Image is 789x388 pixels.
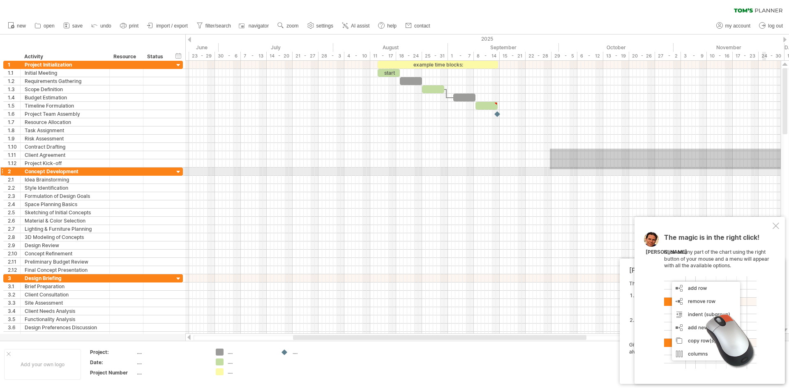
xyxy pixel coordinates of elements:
[8,192,20,200] div: 2.3
[25,118,105,126] div: Resource Allocation
[286,23,298,29] span: zoom
[333,43,448,52] div: August 2025
[8,110,20,118] div: 1.6
[137,359,206,366] div: ....
[228,358,272,365] div: ....
[8,274,20,282] div: 3
[129,23,138,29] span: print
[25,168,105,175] div: Concept Development
[25,61,105,69] div: Project Initialization
[448,43,559,52] div: September 2025
[768,23,783,29] span: log out
[577,52,603,60] div: 6 - 12
[25,324,105,331] div: Design Preferences Discussion
[24,53,105,61] div: Activity
[8,94,20,101] div: 1.4
[25,332,105,340] div: Material Preferences Discussion
[318,52,344,60] div: 28 - 3
[25,94,105,101] div: Budget Estimation
[90,359,135,366] div: Date:
[448,52,474,60] div: 1 - 7
[378,61,498,69] div: example time blocks:
[25,126,105,134] div: Task Assignment
[8,118,20,126] div: 1.7
[8,176,20,184] div: 2.1
[8,200,20,208] div: 2.4
[351,23,369,29] span: AI assist
[137,349,206,356] div: ....
[8,258,20,266] div: 2.11
[61,21,85,31] a: save
[228,368,272,375] div: ....
[8,168,20,175] div: 2
[25,184,105,192] div: Style Identification
[25,69,105,77] div: Initial Meeting
[267,52,293,60] div: 14 - 20
[8,250,20,257] div: 2.10
[25,291,105,298] div: Client Consultation
[25,209,105,216] div: Sketching of Initial Concepts
[396,52,422,60] div: 18 - 24
[8,282,20,290] div: 3.1
[378,69,400,77] div: start
[414,23,430,29] span: contact
[674,43,784,52] div: November 2025
[25,266,105,274] div: Final Concept Presentation
[681,52,707,60] div: 3 - 9
[293,349,337,356] div: ....
[25,135,105,142] div: Risk Assessment
[25,192,105,200] div: Formulation of Design Goals
[8,77,20,85] div: 1.2
[759,52,784,60] div: 24 - 30
[8,85,20,93] div: 1.3
[4,349,81,380] div: Add your own logo
[8,315,20,323] div: 3.5
[8,241,20,249] div: 2.9
[25,159,105,167] div: Project Kick-off
[205,23,231,29] span: filter/search
[370,52,396,60] div: 11 - 17
[238,21,271,31] a: navigator
[89,21,114,31] a: undo
[219,43,333,52] div: July 2025
[474,52,500,60] div: 8 - 14
[305,21,336,31] a: settings
[8,184,20,192] div: 2.2
[215,52,241,60] div: 30 - 6
[275,21,301,31] a: zoom
[8,233,20,241] div: 2.8
[629,266,771,274] div: [PERSON_NAME]'s AI-assistant
[228,349,272,356] div: ....
[629,280,771,377] div: The [PERSON_NAME]'s AI-assist can help you in two ways: Give it a try! With the undo button in th...
[194,21,233,31] a: filter/search
[25,110,105,118] div: Project Team Assembly
[113,53,138,61] div: Resource
[714,21,753,31] a: my account
[25,85,105,93] div: Scope Definition
[629,52,655,60] div: 20 - 26
[25,241,105,249] div: Design Review
[249,23,269,29] span: navigator
[8,291,20,298] div: 3.2
[8,151,20,159] div: 1.11
[500,52,526,60] div: 15 - 21
[316,23,333,29] span: settings
[25,250,105,257] div: Concept Refinement
[733,52,759,60] div: 17 - 23
[8,225,20,233] div: 2.7
[551,52,577,60] div: 29 - 5
[646,249,687,256] div: [PERSON_NAME]
[664,234,771,369] div: Click on any part of the chart using the right button of your mouse and a menu will appear with a...
[17,23,26,29] span: new
[6,21,28,31] a: new
[8,209,20,216] div: 2.5
[8,61,20,69] div: 1
[387,23,397,29] span: help
[8,217,20,225] div: 2.6
[422,52,448,60] div: 25 - 31
[376,21,399,31] a: help
[664,233,759,246] span: The magic is in the right click!
[25,315,105,323] div: Functionality Analysis
[344,52,370,60] div: 4 - 10
[25,102,105,110] div: Timeline Formulation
